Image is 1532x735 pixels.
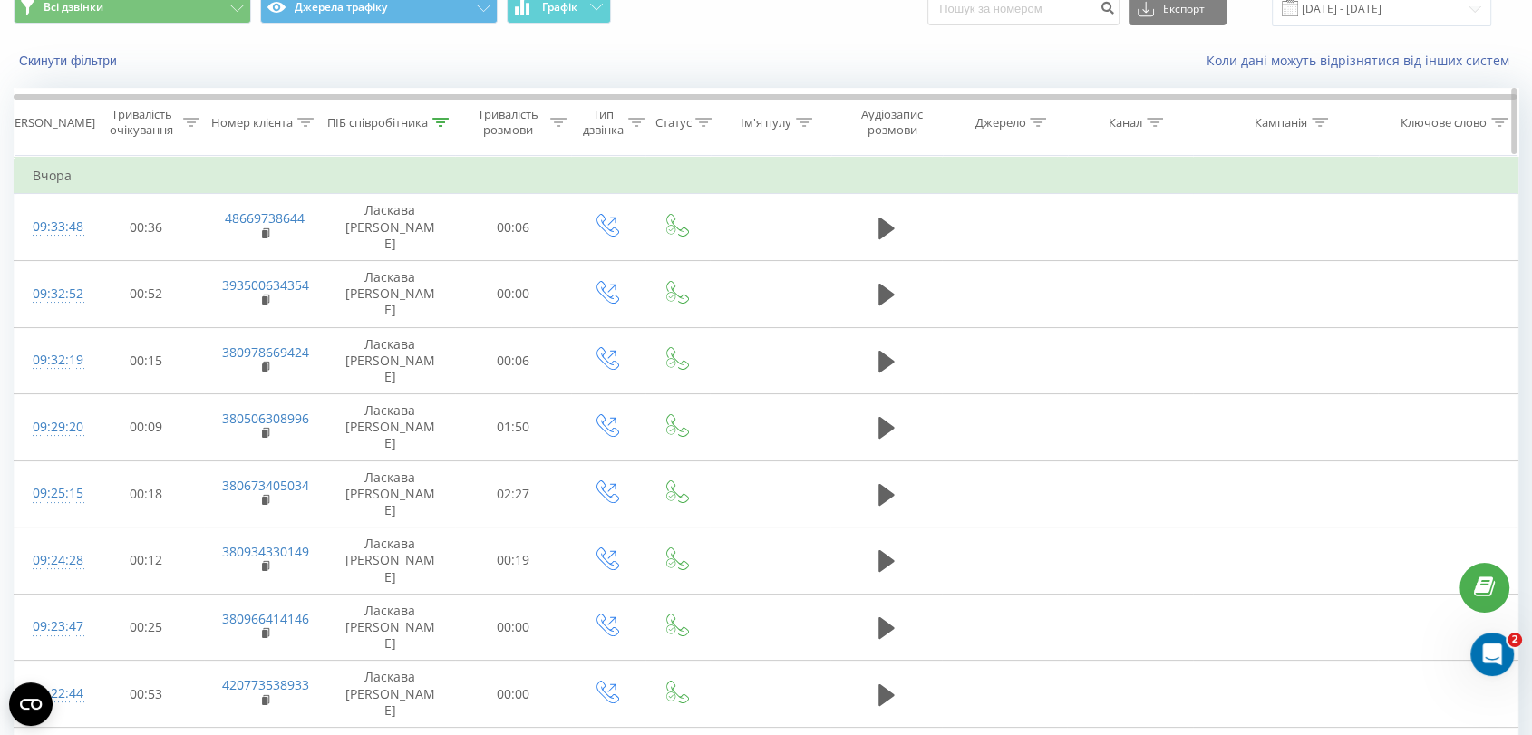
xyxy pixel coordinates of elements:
[455,260,571,327] td: 00:00
[33,476,70,511] div: 09:25:15
[455,460,571,527] td: 02:27
[222,343,309,361] a: 380978669424
[222,410,309,427] a: 380506308996
[225,209,305,227] a: 48669738644
[1470,633,1514,676] iframe: Intercom live chat
[88,527,204,595] td: 00:12
[847,107,937,138] div: Аудіозапис розмови
[455,194,571,261] td: 00:06
[88,194,204,261] td: 00:36
[222,543,309,560] a: 380934330149
[88,327,204,394] td: 00:15
[14,53,126,69] button: Скинути фільтри
[325,661,454,728] td: Ласкава [PERSON_NAME]
[4,115,95,131] div: [PERSON_NAME]
[974,115,1025,131] div: Джерело
[33,676,70,711] div: 09:22:44
[455,594,571,661] td: 00:00
[1109,115,1142,131] div: Канал
[33,276,70,312] div: 09:32:52
[741,115,791,131] div: Ім'я пулу
[325,260,454,327] td: Ласкава [PERSON_NAME]
[325,594,454,661] td: Ласкава [PERSON_NAME]
[222,676,309,693] a: 420773538933
[471,107,546,138] div: Тривалість розмови
[325,527,454,595] td: Ласкава [PERSON_NAME]
[1207,52,1518,69] a: Коли дані можуть відрізнятися вiд інших систем
[542,1,577,14] span: Графік
[222,610,309,627] a: 380966414146
[455,327,571,394] td: 00:06
[1401,115,1487,131] div: Ключове слово
[1508,633,1522,647] span: 2
[583,107,624,138] div: Тип дзвінка
[325,394,454,461] td: Ласкава [PERSON_NAME]
[104,107,179,138] div: Тривалість очікування
[455,394,571,461] td: 01:50
[325,194,454,261] td: Ласкава [PERSON_NAME]
[455,527,571,595] td: 00:19
[325,327,454,394] td: Ласкава [PERSON_NAME]
[327,115,428,131] div: ПІБ співробітника
[222,477,309,494] a: 380673405034
[88,594,204,661] td: 00:25
[88,661,204,728] td: 00:53
[88,260,204,327] td: 00:52
[1255,115,1307,131] div: Кампанія
[33,209,70,245] div: 09:33:48
[33,609,70,644] div: 09:23:47
[211,115,293,131] div: Номер клієнта
[33,410,70,445] div: 09:29:20
[88,394,204,461] td: 00:09
[222,276,309,294] a: 393500634354
[88,460,204,527] td: 00:18
[33,543,70,578] div: 09:24:28
[9,682,53,726] button: Open CMP widget
[15,158,1518,194] td: Вчора
[33,343,70,378] div: 09:32:19
[325,460,454,527] td: Ласкава [PERSON_NAME]
[654,115,691,131] div: Статус
[455,661,571,728] td: 00:00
